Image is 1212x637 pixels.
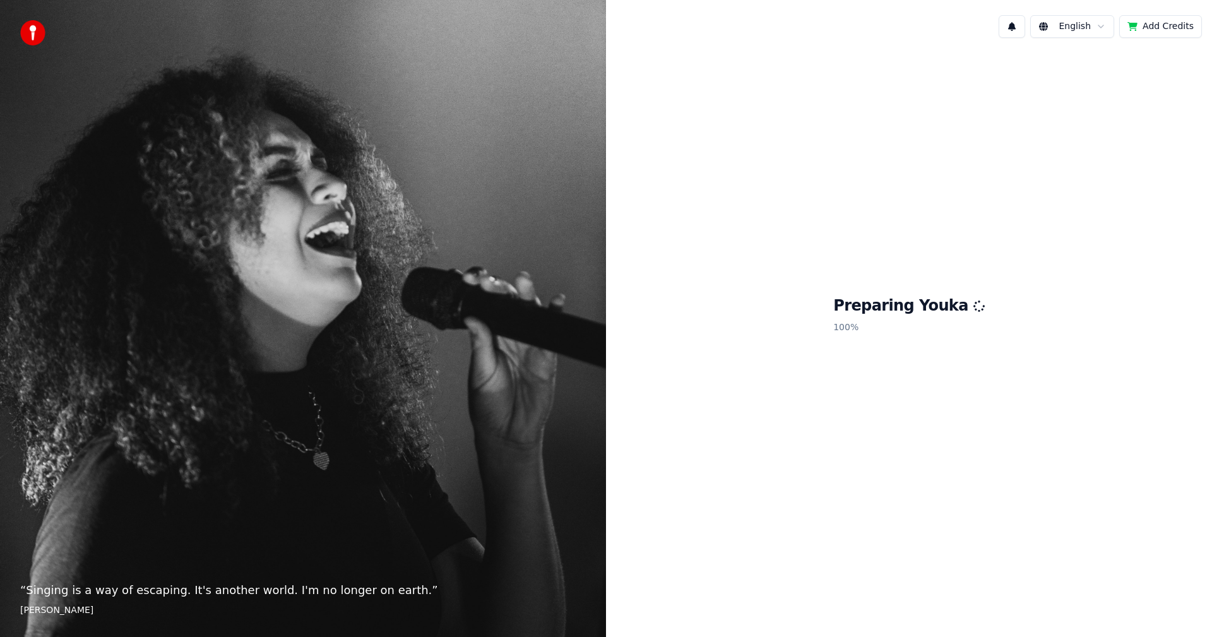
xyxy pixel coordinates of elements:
[1119,15,1202,38] button: Add Credits
[20,581,586,599] p: “ Singing is a way of escaping. It's another world. I'm no longer on earth. ”
[833,296,985,316] h1: Preparing Youka
[20,604,586,617] footer: [PERSON_NAME]
[20,20,45,45] img: youka
[833,316,985,339] p: 100 %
